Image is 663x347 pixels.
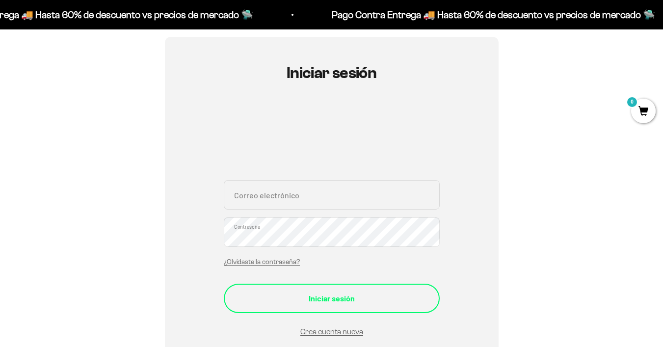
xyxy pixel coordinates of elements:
a: ¿Olvidaste la contraseña? [224,258,300,266]
div: Iniciar sesión [243,292,420,305]
mark: 0 [626,96,638,108]
h1: Iniciar sesión [224,64,440,81]
button: Iniciar sesión [224,284,440,313]
p: Pago Contra Entrega 🚚 Hasta 60% de descuento vs precios de mercado 🛸 [329,7,652,23]
a: Crea cuenta nueva [300,327,363,336]
a: 0 [631,107,656,117]
iframe: Social Login Buttons [224,110,440,168]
